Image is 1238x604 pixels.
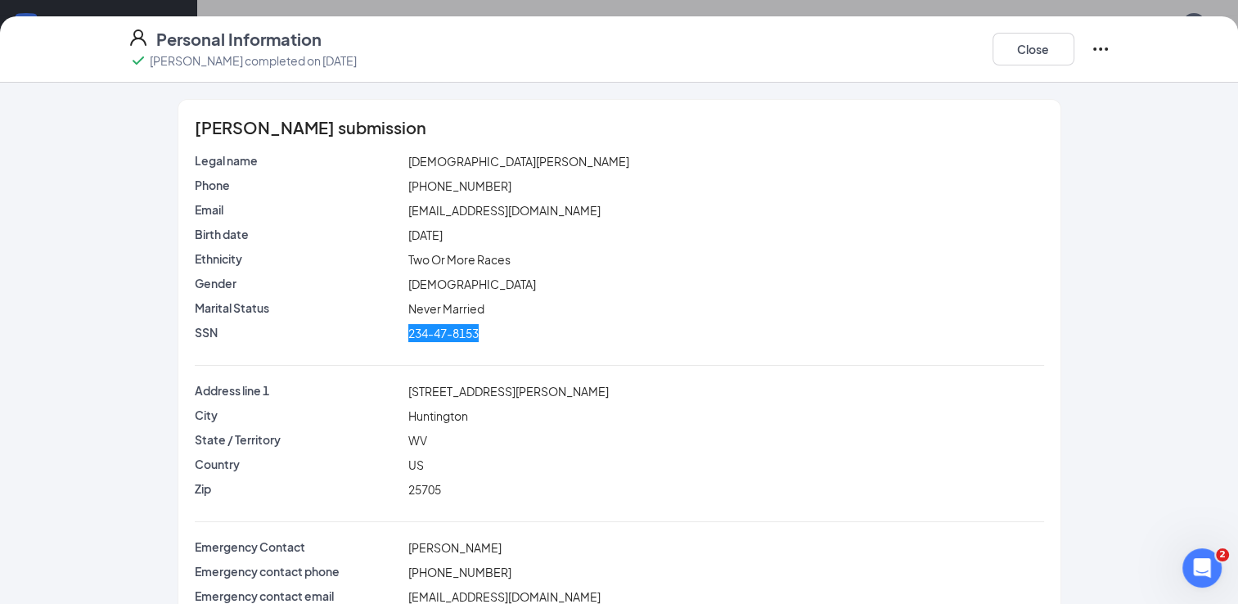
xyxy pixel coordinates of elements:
p: Zip [195,480,403,497]
span: 25705 [408,482,441,497]
h4: Personal Information [156,28,322,51]
p: State / Territory [195,431,403,448]
p: Gender [195,275,403,291]
p: [PERSON_NAME] completed on [DATE] [150,52,357,69]
span: [PHONE_NUMBER] [408,565,511,579]
span: 2 [1216,548,1229,561]
svg: User [128,28,148,47]
span: Never Married [408,301,484,316]
p: Marital Status [195,300,403,316]
p: Emergency Contact [195,539,403,555]
p: Emergency contact email [195,588,403,604]
span: Two Or More Races [408,252,511,267]
span: [STREET_ADDRESS][PERSON_NAME] [408,384,609,399]
span: [DEMOGRAPHIC_DATA][PERSON_NAME] [408,154,629,169]
button: Close [993,33,1074,65]
span: [PERSON_NAME] [408,540,502,555]
p: Address line 1 [195,382,403,399]
span: [PHONE_NUMBER] [408,178,511,193]
p: City [195,407,403,423]
span: [EMAIL_ADDRESS][DOMAIN_NAME] [408,589,601,604]
span: US [408,458,424,472]
span: [DATE] [408,228,443,242]
span: 234-47-8153 [408,326,479,340]
svg: Ellipses [1091,39,1110,59]
p: Emergency contact phone [195,563,403,579]
svg: Checkmark [128,51,148,70]
iframe: Intercom live chat [1182,548,1222,588]
p: Ethnicity [195,250,403,267]
span: [EMAIL_ADDRESS][DOMAIN_NAME] [408,203,601,218]
span: [DEMOGRAPHIC_DATA] [408,277,536,291]
span: [PERSON_NAME] submission [195,119,426,136]
p: Phone [195,177,403,193]
p: Country [195,456,403,472]
p: Email [195,201,403,218]
span: WV [408,433,427,448]
span: Huntington [408,408,468,423]
p: Legal name [195,152,403,169]
p: SSN [195,324,403,340]
p: Birth date [195,226,403,242]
